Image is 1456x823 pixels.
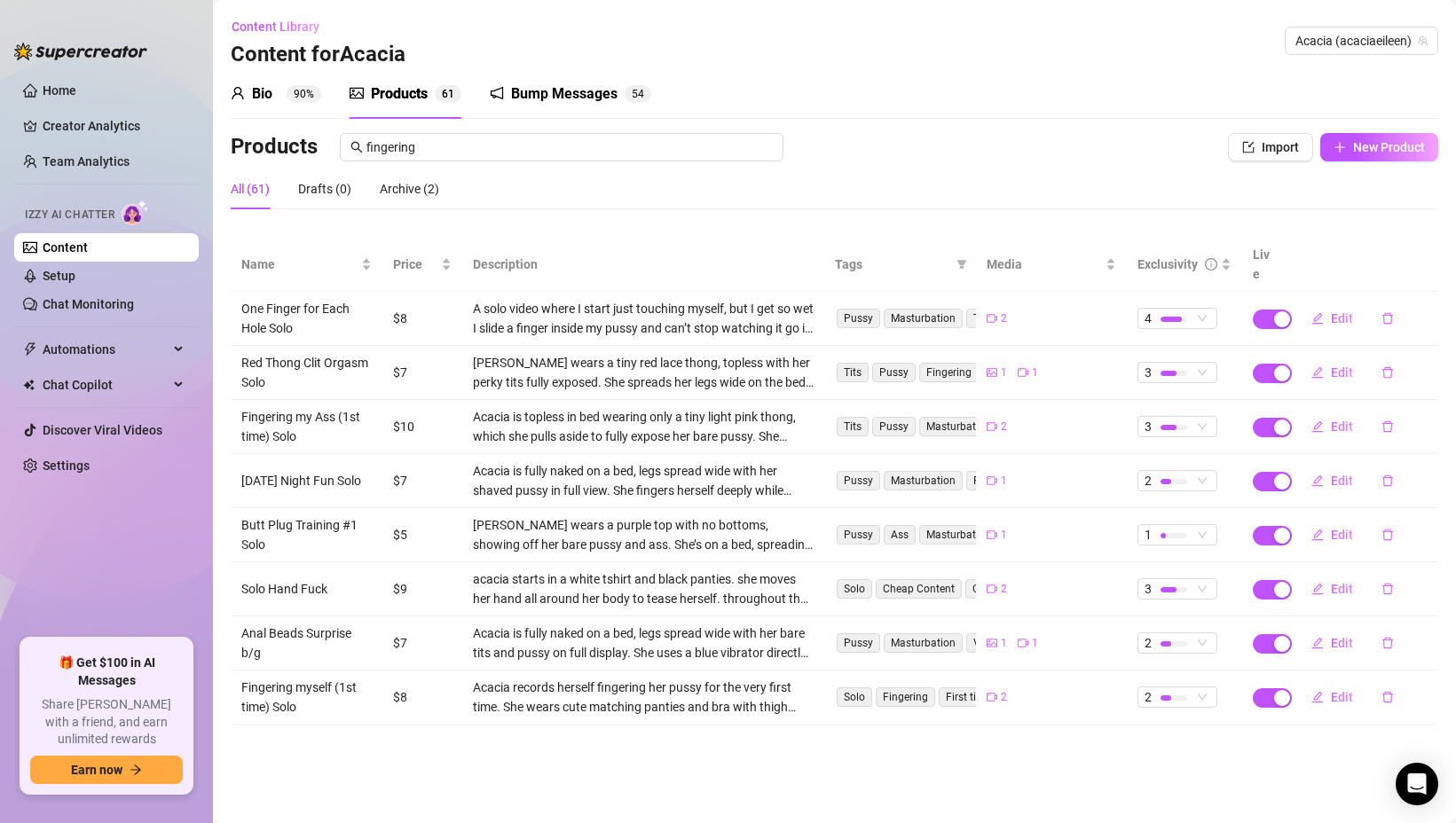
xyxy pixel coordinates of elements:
[1297,629,1367,657] button: Edit
[1381,637,1394,649] span: delete
[1018,367,1028,378] span: video-camera
[232,20,319,34] span: Content Library
[43,423,162,437] a: Discover Viral Videos
[1331,582,1353,596] span: Edit
[1331,528,1353,542] span: Edit
[837,471,880,490] span: Pussy
[382,562,462,616] td: $9
[987,529,997,540] span: video-camera
[43,154,130,169] a: Team Analytics
[30,756,183,784] button: Earn nowarrow-right
[231,41,405,69] h3: Content for Acacia
[231,508,382,562] td: Butt Plug Training #1 Solo
[1145,363,1152,382] span: 3
[1145,579,1152,599] span: 3
[837,525,880,545] span: Pussy
[919,525,998,545] span: Masturbation
[1311,583,1324,595] span: edit
[231,179,270,199] div: All (61)
[382,346,462,400] td: $7
[632,88,638,100] span: 5
[939,687,998,707] span: First time
[448,88,454,100] span: 1
[1001,310,1007,327] span: 2
[130,764,142,776] span: arrow-right
[43,297,134,311] a: Chat Monitoring
[30,696,183,749] span: Share [PERSON_NAME] with a friend, and earn unlimited rewards
[824,238,976,292] th: Tags
[231,670,382,725] td: Fingering myself (1st time) Solo
[1018,638,1028,648] span: video-camera
[1334,141,1346,153] span: plus
[1381,583,1394,595] span: delete
[1381,474,1394,487] span: delete
[1001,689,1007,706] span: 2
[473,461,814,500] div: Acacia is fully naked on a bed, legs spread wide with her shaved pussy in full view. She fingers ...
[1145,417,1152,436] span: 3
[382,400,462,454] td: $10
[837,363,869,382] span: Tits
[1331,419,1353,434] span: Edit
[1297,466,1367,495] button: Edit
[1001,473,1007,490] span: 1
[966,633,1019,653] span: Vibrator
[1367,629,1408,657] button: delete
[43,269,75,283] a: Setup
[1262,140,1299,154] span: Import
[987,584,997,594] span: video-camera
[1311,312,1324,325] span: edit
[987,692,997,702] span: video-camera
[382,508,462,562] td: $5
[435,85,461,103] sup: 61
[380,179,439,199] div: Archive (2)
[43,240,88,255] a: Content
[1145,633,1152,653] span: 2
[1381,691,1394,703] span: delete
[1367,575,1408,603] button: delete
[1331,690,1353,704] span: Edit
[462,238,824,292] th: Description
[1297,683,1367,711] button: Edit
[876,579,962,599] span: Cheap Content
[473,678,814,717] div: Acacia records herself fingering her pussy for the very first time. She wears cute matching panti...
[231,12,334,41] button: Content Library
[976,238,1128,292] th: Media
[1297,575,1367,603] button: Edit
[252,83,272,105] div: Bio
[987,367,997,378] span: picture
[1145,687,1152,707] span: 2
[122,200,149,225] img: AI Chatter
[473,353,814,392] div: [PERSON_NAME] wears a tiny red lace thong, topless with her perky tits fully exposed. She spreads...
[231,86,245,100] span: user
[837,417,869,436] span: Tits
[241,255,358,274] span: Name
[1145,471,1152,490] span: 2
[23,379,35,391] img: Chat Copilot
[1001,364,1007,381] span: 1
[231,133,318,161] h3: Products
[1297,358,1367,387] button: Edit
[71,763,122,777] span: Earn now
[1367,466,1408,495] button: delete
[884,471,963,490] span: Masturbation
[837,579,872,599] span: Solo
[1001,419,1007,435] span: 2
[919,417,998,436] span: Masturbation
[1353,140,1425,154] span: New Product
[1228,133,1313,161] button: Import
[1297,412,1367,441] button: Edit
[231,616,382,670] td: Anal Beads Surprise b/g
[473,623,814,662] div: Acacia is fully naked on a bed, legs spread wide with her bare tits and pussy on full display. Sh...
[956,259,967,270] span: filter
[1311,366,1324,379] span: edit
[1205,258,1217,270] span: info-circle
[1331,474,1353,488] span: Edit
[350,141,363,153] span: search
[965,579,1018,599] span: Orgasm
[473,515,814,554] div: [PERSON_NAME] wears a purple top with no bottoms, showing off her bare pussy and ass. She’s on a ...
[1311,474,1324,487] span: edit
[1032,635,1038,652] span: 1
[511,83,618,105] div: Bump Messages
[382,670,462,725] td: $8
[1311,420,1324,433] span: edit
